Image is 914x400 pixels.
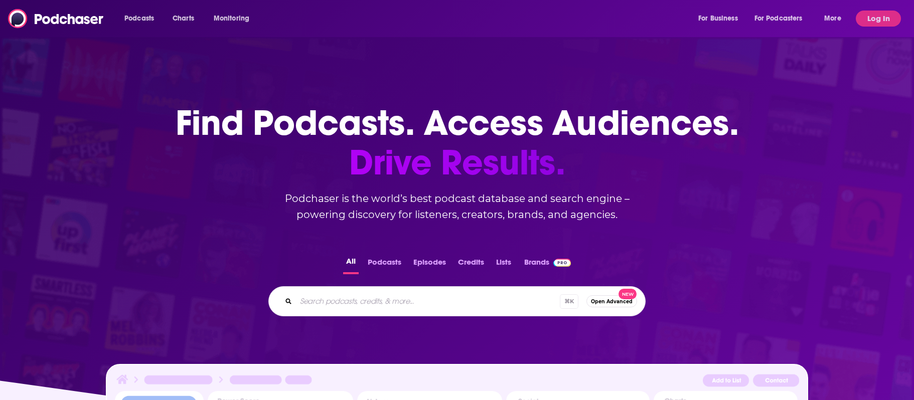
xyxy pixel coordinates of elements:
[560,294,578,309] span: ⌘ K
[207,11,262,27] button: open menu
[296,293,560,309] input: Search podcasts, credits, & more...
[365,255,404,274] button: Podcasts
[173,12,194,26] span: Charts
[591,299,633,304] span: Open Advanced
[586,295,637,307] button: Open AdvancedNew
[117,11,167,27] button: open menu
[493,255,514,274] button: Lists
[698,12,738,26] span: For Business
[455,255,487,274] button: Credits
[410,255,449,274] button: Episodes
[176,143,739,182] span: Drive Results.
[748,11,817,27] button: open menu
[176,103,739,182] h1: Find Podcasts. Access Audiences.
[856,11,901,27] button: Log In
[553,259,571,267] img: Podchaser Pro
[115,373,799,390] img: Podcast Insights Header
[754,12,803,26] span: For Podcasters
[124,12,154,26] span: Podcasts
[691,11,750,27] button: open menu
[166,11,200,27] a: Charts
[256,190,658,223] h2: Podchaser is the world’s best podcast database and search engine – powering discovery for listene...
[619,289,637,299] span: New
[8,9,104,28] img: Podchaser - Follow, Share and Rate Podcasts
[214,12,249,26] span: Monitoring
[817,11,854,27] button: open menu
[524,255,571,274] a: BrandsPodchaser Pro
[268,286,646,316] div: Search podcasts, credits, & more...
[824,12,841,26] span: More
[343,255,359,274] button: All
